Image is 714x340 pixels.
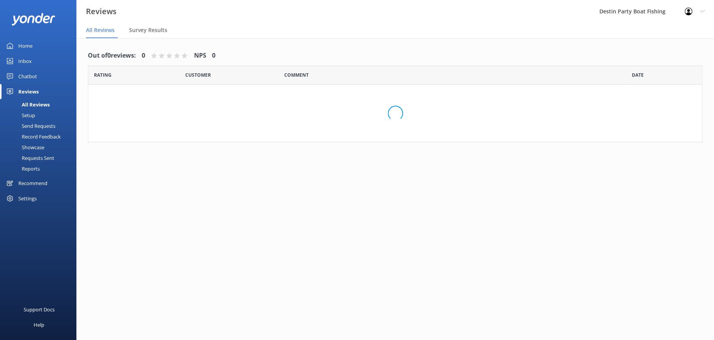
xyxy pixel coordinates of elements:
div: All Reviews [5,99,50,110]
div: Requests Sent [5,153,54,163]
a: Showcase [5,142,76,153]
div: Settings [18,191,37,206]
span: Question [284,71,309,79]
div: Support Docs [24,302,55,317]
h4: 0 [212,51,215,61]
span: Date [185,71,211,79]
h3: Reviews [86,5,117,18]
div: Record Feedback [5,131,61,142]
h4: Out of 0 reviews: [88,51,136,61]
div: Recommend [18,176,47,191]
div: Setup [5,110,35,121]
div: Inbox [18,53,32,69]
span: Survey Results [129,26,167,34]
div: Send Requests [5,121,55,131]
div: Reviews [18,84,39,99]
div: Showcase [5,142,44,153]
a: Reports [5,163,76,174]
a: All Reviews [5,99,76,110]
img: yonder-white-logo.png [11,13,55,26]
a: Record Feedback [5,131,76,142]
div: Home [18,38,32,53]
span: All Reviews [86,26,115,34]
a: Requests Sent [5,153,76,163]
a: Send Requests [5,121,76,131]
span: Date [632,71,644,79]
h4: NPS [194,51,206,61]
h4: 0 [142,51,145,61]
span: Date [94,71,112,79]
a: Setup [5,110,76,121]
div: Chatbot [18,69,37,84]
div: Help [34,317,44,332]
div: Reports [5,163,40,174]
